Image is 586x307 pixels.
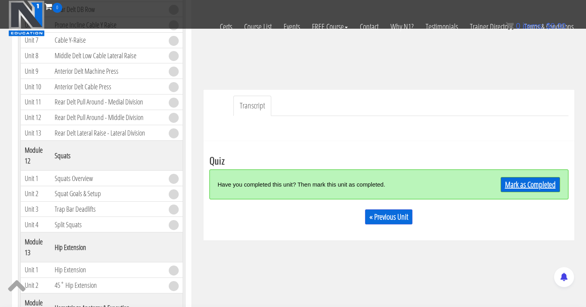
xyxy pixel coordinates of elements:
a: Testimonials [420,13,464,41]
td: Anterior Delt Machine Press [51,63,164,79]
td: Squats Overview [51,171,164,186]
td: Rear Delt Lateral Raise - Lateral Division [51,125,164,141]
a: Certs [214,13,238,41]
td: Unit 11 [20,94,51,110]
td: Unit 3 [20,201,51,217]
a: 0 [45,1,62,12]
bdi: 0.00 [546,22,566,30]
td: Unit 2 [20,277,51,293]
a: Transcript [233,96,271,116]
a: Events [278,13,306,41]
td: Rear Delt Pull Around - Middle Division [51,110,164,125]
td: Unit 10 [20,79,51,94]
td: Middle Delt Low Cable Lateral Raise [51,48,164,63]
a: FREE Course [306,13,354,41]
a: Why N1? [385,13,420,41]
div: Have you completed this unit? Then mark this unit as completed. [218,176,470,193]
td: Split Squats [51,217,164,232]
span: $ [546,22,550,30]
td: 45˚ Hip Extension [51,277,164,293]
th: Hip Extension [51,232,164,262]
th: Module 13 [20,232,51,262]
img: n1-education [8,0,45,36]
td: Unit 1 [20,171,51,186]
a: Contact [354,13,385,41]
td: Unit 1 [20,262,51,278]
h3: Quiz [209,155,568,165]
td: Hip Extension [51,262,164,278]
td: Unit 8 [20,48,51,63]
td: Unit 9 [20,63,51,79]
th: Squats [51,141,164,171]
th: Module 12 [20,141,51,171]
td: Anterior Delt Cable Press [51,79,164,94]
a: Mark as Completed [501,177,560,192]
span: 0 [52,3,62,13]
td: Trap Bar Deadlifts [51,201,164,217]
a: « Previous Unit [365,209,412,224]
span: items: [523,22,544,30]
a: Terms & Conditions [518,13,580,41]
td: Rear Delt Pull Around - Medial Division [51,94,164,110]
td: Unit 4 [20,217,51,232]
a: Course List [238,13,278,41]
a: Trainer Directory [464,13,518,41]
td: Squat Goals & Setup [51,186,164,201]
a: 0 items: $0.00 [506,22,566,30]
img: icon11.png [506,22,514,30]
td: Unit 12 [20,110,51,125]
td: Unit 2 [20,186,51,201]
span: 0 [516,22,520,30]
td: Unit 13 [20,125,51,141]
